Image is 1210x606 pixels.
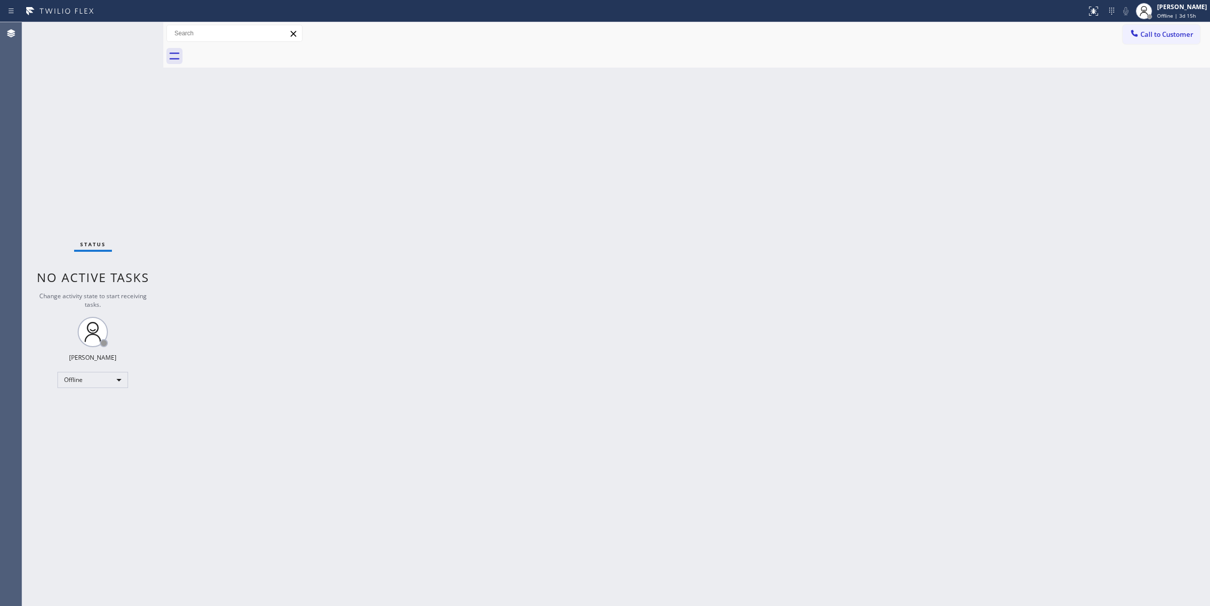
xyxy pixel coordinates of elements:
[1157,3,1207,11] div: [PERSON_NAME]
[39,292,147,309] span: Change activity state to start receiving tasks.
[80,241,106,248] span: Status
[57,372,128,388] div: Offline
[1123,25,1200,44] button: Call to Customer
[1119,4,1133,18] button: Mute
[37,269,149,286] span: No active tasks
[1157,12,1196,19] span: Offline | 3d 15h
[167,25,302,41] input: Search
[69,353,116,362] div: [PERSON_NAME]
[1140,30,1193,39] span: Call to Customer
